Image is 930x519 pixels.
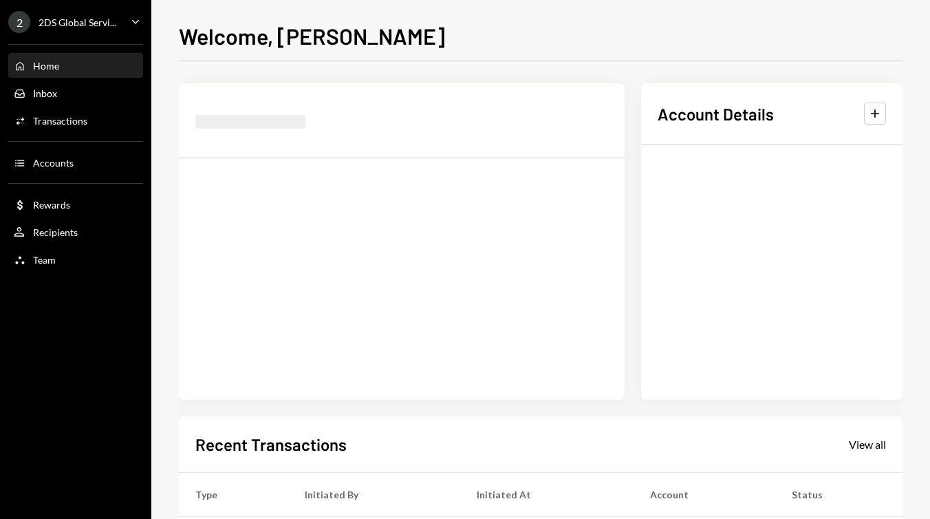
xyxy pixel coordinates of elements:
[775,472,902,516] th: Status
[634,472,775,516] th: Account
[33,115,87,127] div: Transactions
[33,254,56,266] div: Team
[179,22,445,50] h1: Welcome, [PERSON_NAME]
[658,103,774,125] h2: Account Details
[33,60,59,72] div: Home
[8,220,143,244] a: Recipients
[8,247,143,272] a: Team
[33,157,74,169] div: Accounts
[195,433,347,456] h2: Recent Transactions
[849,436,886,452] a: View all
[179,472,288,516] th: Type
[8,53,143,78] a: Home
[460,472,634,516] th: Initiated At
[8,192,143,217] a: Rewards
[33,87,57,99] div: Inbox
[849,438,886,452] div: View all
[33,199,70,211] div: Rewards
[8,11,30,33] div: 2
[33,226,78,238] div: Recipients
[288,472,460,516] th: Initiated By
[39,17,116,28] div: 2DS Global Servi...
[8,81,143,105] a: Inbox
[8,150,143,175] a: Accounts
[8,108,143,133] a: Transactions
